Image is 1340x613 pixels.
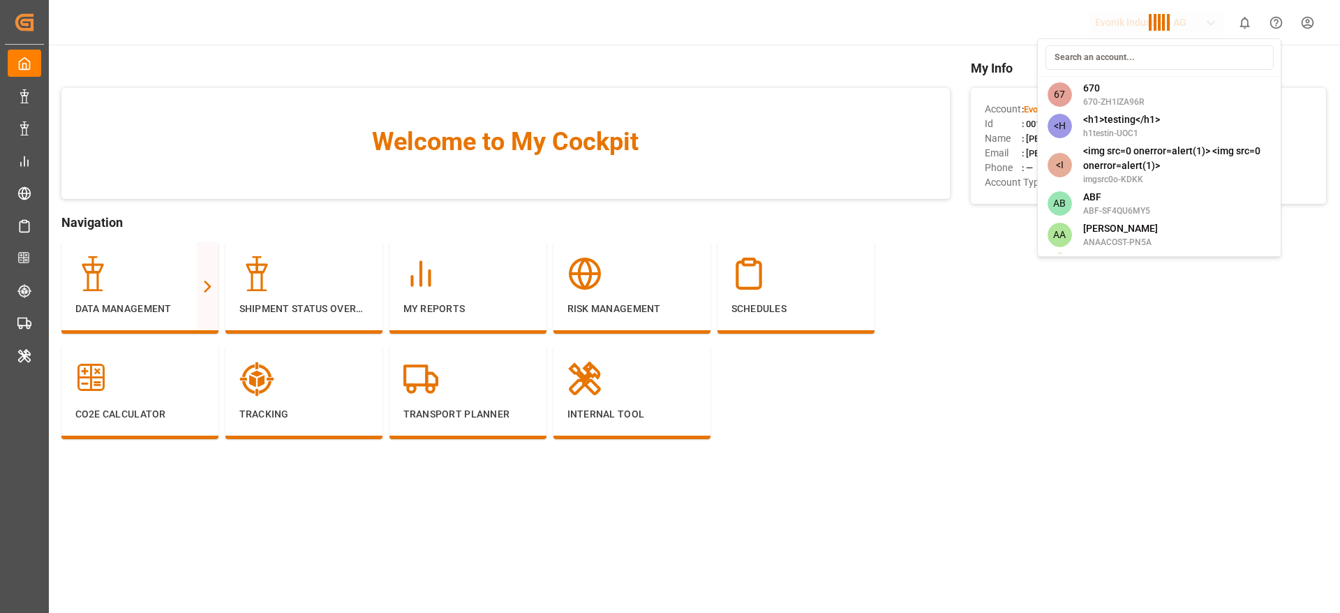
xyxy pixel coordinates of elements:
[1229,7,1260,38] button: show 0 new notifications
[1022,163,1033,173] span: : —
[239,302,368,316] p: Shipment Status Overview
[1022,133,1095,144] span: : [PERSON_NAME]
[985,117,1022,131] span: Id
[567,302,697,316] p: Risk Management
[89,123,922,161] span: Welcome to My Cockpit
[985,102,1022,117] span: Account
[1022,119,1114,129] span: : 0011t000013eqN2AAI
[985,146,1022,161] span: Email
[971,59,1326,77] span: My Info
[985,175,1044,190] span: Account Type
[239,407,368,422] p: Tracking
[1045,45,1274,70] input: Search an account...
[75,302,204,316] p: Data Management
[567,407,697,422] p: Internal Tool
[403,302,533,316] p: My Reports
[731,302,861,316] p: Schedules
[75,407,204,422] p: CO2e Calculator
[985,131,1022,146] span: Name
[1260,7,1292,38] button: Help Center
[985,161,1022,175] span: Phone
[403,407,533,422] p: Transport Planner
[1024,104,1107,115] span: Evonik Industries AG
[61,213,950,232] span: Navigation
[1022,104,1107,115] span: :
[1022,148,1240,158] span: : [PERSON_NAME][EMAIL_ADDRESS][DOMAIN_NAME]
